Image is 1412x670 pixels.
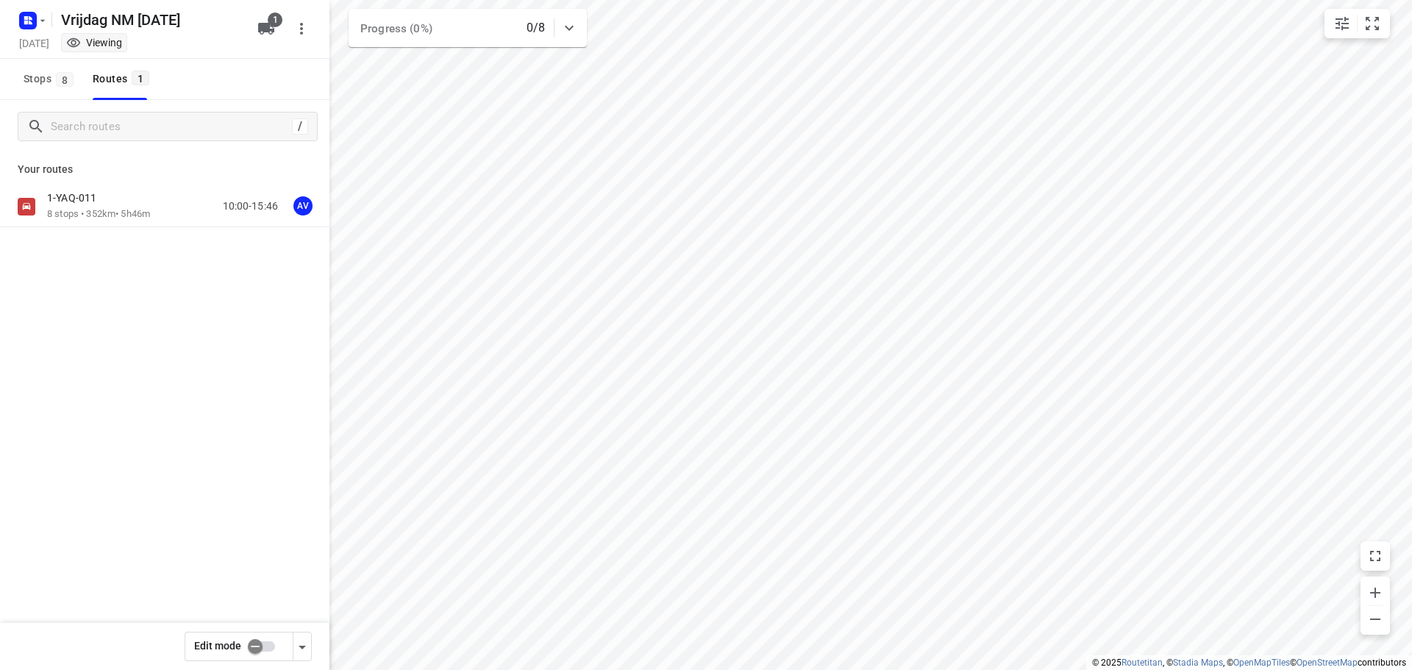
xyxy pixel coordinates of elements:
[1233,657,1290,668] a: OpenMapTiles
[1173,657,1223,668] a: Stadia Maps
[1324,9,1390,38] div: small contained button group
[1122,657,1163,668] a: Routetitan
[66,35,122,50] div: You are currently in view mode. To make any changes, go to edit project.
[223,199,278,214] p: 10:00-15:46
[56,72,74,87] span: 8
[527,19,545,37] p: 0/8
[268,13,282,27] span: 1
[252,14,281,43] button: 1
[292,118,308,135] div: /
[51,115,292,138] input: Search routes
[132,71,149,85] span: 1
[93,70,154,88] div: Routes
[1327,9,1357,38] button: Map settings
[18,162,312,177] p: Your routes
[194,640,241,652] span: Edit mode
[1358,9,1387,38] button: Fit zoom
[1092,657,1406,668] li: © 2025 , © , © © contributors
[287,14,316,43] button: More
[24,70,78,88] span: Stops
[1297,657,1358,668] a: OpenStreetMap
[360,22,432,35] span: Progress (0%)
[47,191,105,204] p: 1-YAQ-011
[349,9,587,47] div: Progress (0%)0/8
[47,207,150,221] p: 8 stops • 352km • 5h46m
[293,637,311,655] div: Driver app settings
